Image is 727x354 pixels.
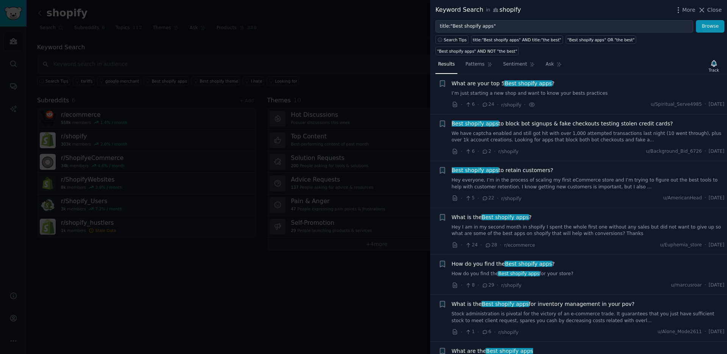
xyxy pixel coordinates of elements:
[501,196,521,201] span: r/shopify
[663,195,702,202] span: u/AmericanHead
[452,260,555,268] a: How do you find theBest shopify apps?
[504,243,535,248] span: r/ecommerce
[658,329,702,335] span: u/Alone_Mode2611
[709,101,724,108] span: [DATE]
[485,348,534,354] span: Best shopify apps
[494,328,496,336] span: ·
[482,101,494,108] span: 24
[444,37,467,42] span: Search Tips
[465,61,484,68] span: Patterns
[498,271,540,276] span: Best shopify apps
[461,147,462,155] span: ·
[451,121,499,127] span: Best shopify apps
[452,271,725,277] a: How do you find theBest shopify appsfor your store?
[452,177,725,190] a: Hey everyone, I’m in the process of scaling my first eCommerce store and I’m trying to figure out...
[696,20,724,33] button: Browse
[660,242,702,249] span: u/Euphemia_store
[477,101,479,109] span: ·
[452,311,725,324] a: Stock administration is pivotal for the victory of an e-commerce trade. It guarantees that you ju...
[546,61,554,68] span: Ask
[437,49,517,54] div: "Best shopify apps" AND NOT "the best"
[465,148,474,155] span: 6
[682,6,696,14] span: More
[477,194,479,202] span: ·
[473,37,562,42] div: title:"Best shopify apps" AND title:"the best"
[497,194,498,202] span: ·
[497,281,498,289] span: ·
[486,7,490,14] span: in
[482,282,494,289] span: 29
[705,101,706,108] span: ·
[498,330,518,335] span: r/shopify
[705,242,706,249] span: ·
[452,130,725,144] a: We have captcha enabled and still got hit with over 1,000 attempted transactions last night (10 w...
[452,166,554,174] span: to retain customers?
[709,148,724,155] span: [DATE]
[452,80,555,88] span: What are your top 5 ?
[465,101,474,108] span: 6
[709,242,724,249] span: [DATE]
[709,282,724,289] span: [DATE]
[435,5,521,15] div: Keyword Search shopify
[435,20,693,33] input: Try a keyword related to your business
[435,58,457,74] a: Results
[501,283,521,288] span: r/shopify
[485,242,497,249] span: 28
[646,148,702,155] span: u/Background_Bid_6726
[461,328,462,336] span: ·
[705,329,706,335] span: ·
[452,260,555,268] span: How do you find the ?
[705,282,706,289] span: ·
[706,58,722,74] button: Track
[709,67,719,73] div: Track
[651,101,702,108] span: u/Spiritual_Serve4985
[461,241,462,249] span: ·
[477,328,479,336] span: ·
[494,147,496,155] span: ·
[452,224,725,237] a: Hey I am in my second month in shopify I spent the whole first one without any sales but did not ...
[481,214,530,220] span: Best shopify apps
[709,195,724,202] span: [DATE]
[567,37,635,42] div: "Best shopify apps" OR "the best"
[471,35,563,44] a: title:"Best shopify apps" AND title:"the best"
[435,35,468,44] button: Search Tips
[451,167,499,173] span: Best shopify apps
[452,300,635,308] a: What is theBest shopify appsfor inventory management in your pov?
[674,6,696,14] button: More
[452,166,554,174] a: Best shopify appsto retain customers?
[452,300,635,308] span: What is the for inventory management in your pov?
[503,61,527,68] span: Sentiment
[465,329,474,335] span: 1
[698,6,722,14] button: Close
[524,101,526,109] span: ·
[452,90,725,97] a: I’m just starting a new shop and want to know your bests practices
[465,282,474,289] span: 8
[477,147,479,155] span: ·
[461,281,462,289] span: ·
[500,241,501,249] span: ·
[465,242,477,249] span: 24
[707,6,722,14] span: Close
[543,58,565,74] a: Ask
[452,120,673,128] span: to block bot signups & fake checkouts testing stolen credit cards?
[461,101,462,109] span: ·
[435,47,519,55] a: "Best shopify apps" AND NOT "the best"
[481,301,530,307] span: Best shopify apps
[566,35,637,44] a: "Best shopify apps" OR "the best"
[481,241,482,249] span: ·
[482,148,491,155] span: 2
[497,101,498,109] span: ·
[477,281,479,289] span: ·
[452,213,532,221] a: What is theBest shopify apps?
[671,282,702,289] span: u/marcusroar
[452,120,673,128] a: Best shopify appsto block bot signups & fake checkouts testing stolen credit cards?
[501,58,538,74] a: Sentiment
[705,195,706,202] span: ·
[504,80,552,86] span: Best shopify apps
[438,61,455,68] span: Results
[709,329,724,335] span: [DATE]
[463,58,495,74] a: Patterns
[482,195,494,202] span: 22
[504,261,553,267] span: Best shopify apps
[482,329,491,335] span: 6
